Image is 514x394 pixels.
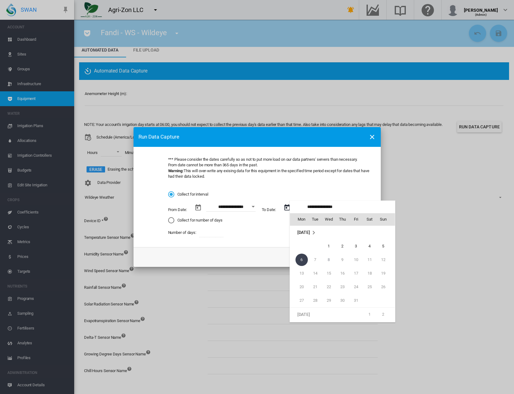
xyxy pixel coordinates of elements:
th: Mon [290,213,308,226]
td: Tuesday October 14 2025 [308,267,322,280]
td: Friday October 17 2025 [349,267,363,280]
td: Thursday October 2 2025 [336,239,349,253]
td: Saturday October 25 2025 [363,280,376,294]
td: Thursday October 30 2025 [336,294,349,308]
td: Thursday October 23 2025 [336,280,349,294]
span: [DATE] [297,312,310,317]
th: Fri [349,213,363,226]
td: Saturday October 11 2025 [363,253,376,267]
td: Wednesday October 1 2025 [322,239,336,253]
td: Wednesday October 8 2025 [322,253,336,267]
td: Tuesday October 7 2025 [308,253,322,267]
th: Thu [336,213,349,226]
td: Saturday October 4 2025 [363,239,376,253]
tr: Week 3 [290,267,395,280]
tr: Week 1 [290,308,395,321]
td: Friday October 24 2025 [349,280,363,294]
td: Wednesday October 15 2025 [322,267,336,280]
md-calendar: Calendar [290,213,395,322]
tr: Week 2 [290,253,395,267]
td: Monday October 27 2025 [290,294,308,308]
td: Sunday October 26 2025 [376,280,395,294]
td: Monday October 13 2025 [290,267,308,280]
span: 6 [295,254,308,266]
td: Sunday November 2 2025 [376,308,395,321]
tr: Week 4 [290,280,395,294]
td: Thursday October 16 2025 [336,267,349,280]
th: Tue [308,213,322,226]
span: [DATE] [297,230,310,235]
th: Sun [376,213,395,226]
td: October 2025 [290,226,395,240]
td: Friday October 31 2025 [349,294,363,308]
td: Wednesday October 29 2025 [322,294,336,308]
tr: Week undefined [290,226,395,240]
span: 2 [336,240,349,252]
th: Sat [363,213,376,226]
td: Saturday November 1 2025 [363,308,376,321]
td: Tuesday October 28 2025 [308,294,322,308]
td: Sunday October 19 2025 [376,267,395,280]
tr: Week 5 [290,294,395,308]
td: Monday October 20 2025 [290,280,308,294]
td: Saturday October 18 2025 [363,267,376,280]
tr: Week 1 [290,239,395,253]
td: Sunday October 5 2025 [376,239,395,253]
th: Wed [322,213,336,226]
td: Friday October 10 2025 [349,253,363,267]
td: Thursday October 9 2025 [336,253,349,267]
span: 4 [363,240,376,252]
span: 3 [350,240,362,252]
td: Sunday October 12 2025 [376,253,395,267]
td: Monday October 6 2025 [290,253,308,267]
td: Tuesday October 21 2025 [308,280,322,294]
td: Wednesday October 22 2025 [322,280,336,294]
span: 1 [323,240,335,252]
span: 5 [377,240,389,252]
td: Friday October 3 2025 [349,239,363,253]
